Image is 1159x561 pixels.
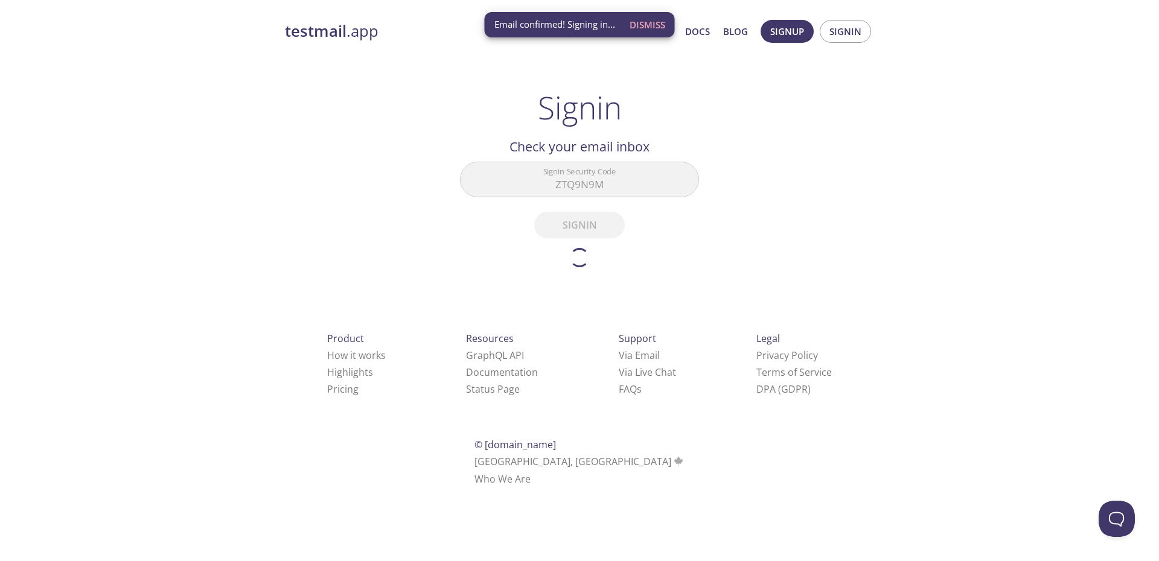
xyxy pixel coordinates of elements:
span: Email confirmed! Signing in... [494,18,615,31]
a: testmail.app [285,21,569,42]
a: Terms of Service [756,366,832,379]
a: Privacy Policy [756,349,818,362]
span: Legal [756,332,780,345]
span: © [DOMAIN_NAME] [474,438,556,451]
span: s [637,382,642,396]
iframe: Help Scout Beacon - Open [1099,501,1135,537]
span: Product [327,332,364,345]
a: Pricing [327,382,359,396]
button: Signin [820,20,871,43]
strong: testmail [285,21,346,42]
button: Dismiss [625,13,670,36]
a: Blog [723,24,748,39]
a: How it works [327,349,386,362]
a: Via Email [619,349,660,362]
a: Documentation [466,366,538,379]
a: GraphQL API [466,349,524,362]
a: Docs [685,24,710,39]
h2: Check your email inbox [460,136,699,157]
button: Signup [761,20,814,43]
span: Dismiss [630,17,665,33]
span: [GEOGRAPHIC_DATA], [GEOGRAPHIC_DATA] [474,455,685,468]
span: Support [619,332,656,345]
a: Via Live Chat [619,366,676,379]
a: Who We Are [474,472,531,486]
a: Status Page [466,382,520,396]
span: Signin [829,24,861,39]
a: FAQ [619,382,642,396]
span: Signup [770,24,804,39]
h1: Signin [538,89,622,125]
a: DPA (GDPR) [756,382,811,396]
a: Highlights [327,366,373,379]
span: Resources [466,332,514,345]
